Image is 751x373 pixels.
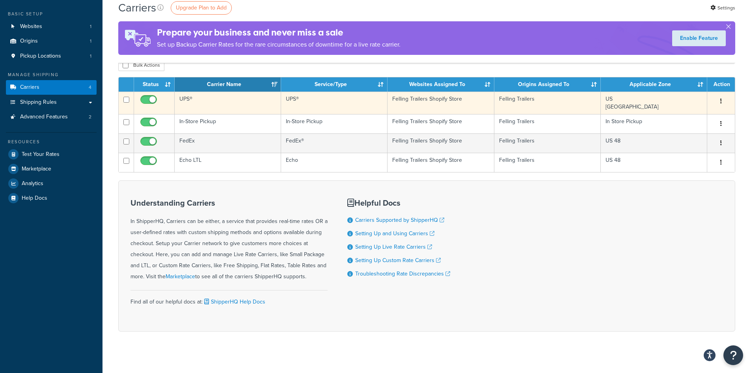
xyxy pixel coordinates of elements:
[89,114,91,120] span: 2
[22,195,47,202] span: Help Docs
[494,92,601,114] td: Felling Trailers
[118,21,157,55] img: ad-rules-rateshop-fe6ec290ccb7230408bd80ed9643f0289d75e0ffd9eb532fc0e269fcd187b520.png
[134,77,175,92] th: Status: activate to sort column ascending
[281,133,388,153] td: FedEx®
[6,34,97,49] li: Origins
[601,153,707,172] td: US 48
[90,38,91,45] span: 1
[601,77,707,92] th: Applicable Zone: activate to sort column ascending
[203,298,265,306] a: ShipperHQ Help Docs
[6,11,97,17] div: Basic Setup
[157,39,401,50] p: Set up Backup Carrier Rates for the rare circumstances of downtime for a live rate carrier.
[710,2,735,13] a: Settings
[6,80,97,95] a: Carriers 4
[281,114,388,133] td: In-Store Pickup
[707,77,735,92] th: Action
[281,92,388,114] td: UPS®
[355,229,434,238] a: Setting Up and Using Carriers
[20,53,61,60] span: Pickup Locations
[494,153,601,172] td: Felling Trailers
[6,110,97,124] li: Advanced Features
[130,199,328,282] div: In ShipperHQ, Carriers can be either, a service that provides real-time rates OR a user-defined r...
[130,290,328,307] div: Find all of our helpful docs at:
[6,162,97,176] a: Marketplace
[6,80,97,95] li: Carriers
[20,99,57,106] span: Shipping Rules
[6,139,97,145] div: Resources
[6,110,97,124] a: Advanced Features 2
[175,133,281,153] td: FedEx
[6,95,97,110] a: Shipping Rules
[175,92,281,114] td: UPS®
[672,30,726,46] a: Enable Feature
[90,23,91,30] span: 1
[6,147,97,161] a: Test Your Rates
[171,1,232,15] a: Upgrade Plan to Add
[166,272,195,281] a: Marketplace
[175,114,281,133] td: In-Store Pickup
[494,133,601,153] td: Felling Trailers
[355,270,450,278] a: Troubleshooting Rate Discrepancies
[175,153,281,172] td: Echo LTL
[22,151,60,158] span: Test Your Rates
[388,114,494,133] td: Felling Trailers Shopify Store
[20,38,38,45] span: Origins
[601,92,707,114] td: US [GEOGRAPHIC_DATA]
[118,59,164,71] button: Bulk Actions
[20,114,68,120] span: Advanced Features
[601,114,707,133] td: In Store Pickup
[22,166,51,172] span: Marketplace
[20,23,42,30] span: Websites
[388,77,494,92] th: Websites Assigned To: activate to sort column ascending
[6,176,97,191] a: Analytics
[355,216,444,224] a: Carriers Supported by ShipperHQ
[723,345,743,365] button: Open Resource Center
[175,77,281,92] th: Carrier Name: activate to sort column ascending
[281,153,388,172] td: Echo
[494,77,601,92] th: Origins Assigned To: activate to sort column ascending
[90,53,91,60] span: 1
[494,114,601,133] td: Felling Trailers
[601,133,707,153] td: US 48
[347,199,450,207] h3: Helpful Docs
[6,49,97,64] li: Pickup Locations
[6,34,97,49] a: Origins 1
[157,26,401,39] h4: Prepare your business and never miss a sale
[22,180,43,187] span: Analytics
[176,4,227,12] span: Upgrade Plan to Add
[281,77,388,92] th: Service/Type: activate to sort column ascending
[6,19,97,34] li: Websites
[388,153,494,172] td: Felling Trailers Shopify Store
[6,71,97,78] div: Manage Shipping
[20,84,39,91] span: Carriers
[6,49,97,64] a: Pickup Locations 1
[89,84,91,91] span: 4
[130,199,328,207] h3: Understanding Carriers
[388,92,494,114] td: Felling Trailers Shopify Store
[6,191,97,205] a: Help Docs
[6,19,97,34] a: Websites 1
[388,133,494,153] td: Felling Trailers Shopify Store
[355,243,432,251] a: Setting Up Live Rate Carriers
[355,256,441,264] a: Setting Up Custom Rate Carriers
